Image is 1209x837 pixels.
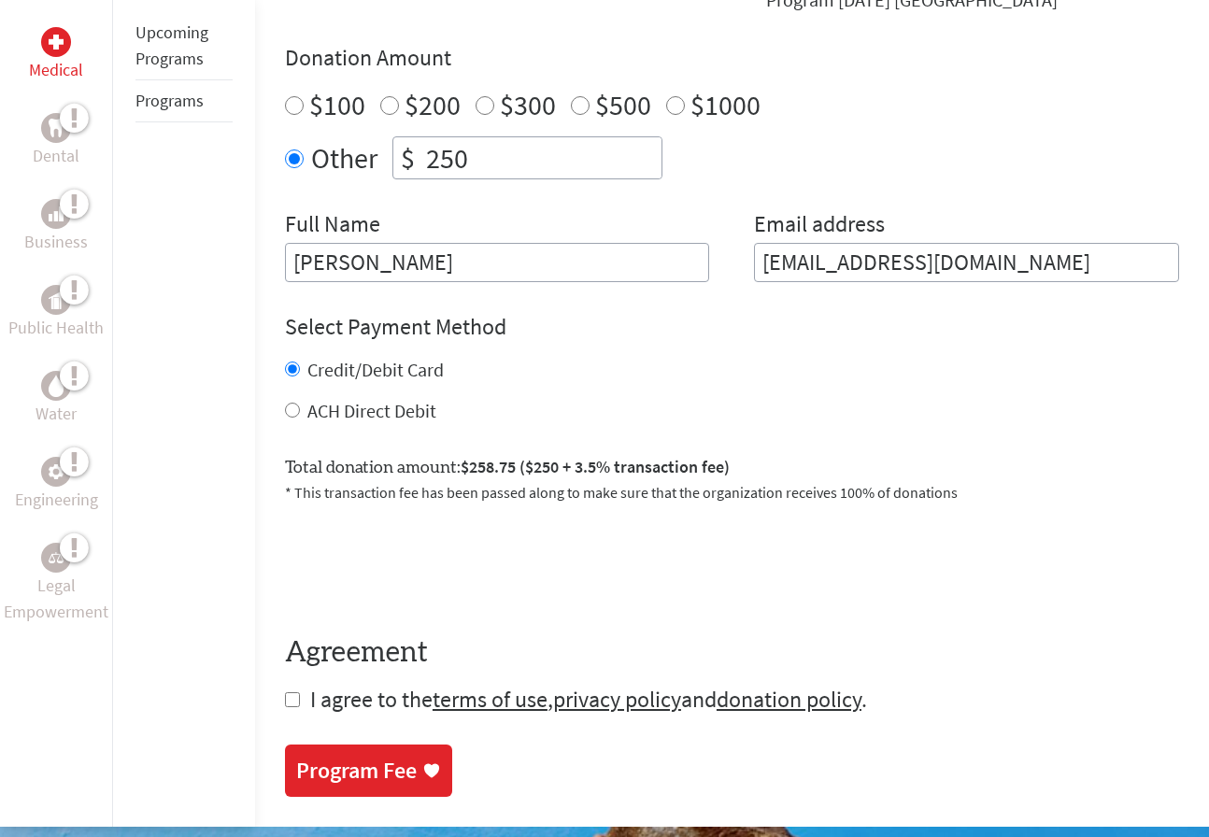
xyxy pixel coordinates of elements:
input: Your Email [754,243,1179,282]
a: Upcoming Programs [135,21,208,69]
input: Enter Full Name [285,243,710,282]
a: BusinessBusiness [24,199,88,255]
a: donation policy [717,685,861,714]
div: Water [41,371,71,401]
a: terms of use [433,685,548,714]
p: Dental [33,143,79,169]
label: $1000 [690,87,761,122]
a: WaterWater [36,371,77,427]
label: Credit/Debit Card [307,358,444,381]
label: Email address [754,209,885,243]
input: Enter Amount [422,137,661,178]
img: Water [49,375,64,396]
label: Total donation amount: [285,454,730,481]
li: Upcoming Programs [135,12,233,80]
label: $500 [595,87,651,122]
p: Business [24,229,88,255]
img: Public Health [49,291,64,309]
p: * This transaction fee has been passed along to make sure that the organization receives 100% of ... [285,481,1179,504]
a: EngineeringEngineering [15,457,98,513]
label: Full Name [285,209,380,243]
p: Public Health [8,315,104,341]
div: Engineering [41,457,71,487]
label: $100 [309,87,365,122]
a: DentalDental [33,113,79,169]
img: Business [49,206,64,221]
iframe: reCAPTCHA [285,526,569,599]
a: Public HealthPublic Health [8,285,104,341]
a: Programs [135,90,204,111]
li: Programs [135,80,233,122]
span: I agree to the , and . [310,685,867,714]
p: Medical [29,57,83,83]
span: $258.75 ($250 + 3.5% transaction fee) [461,456,730,477]
img: Medical [49,35,64,50]
a: Legal EmpowermentLegal Empowerment [4,543,108,625]
p: Legal Empowerment [4,573,108,625]
label: $300 [500,87,556,122]
a: Program Fee [285,745,452,797]
img: Dental [49,119,64,136]
p: Water [36,401,77,427]
label: $200 [405,87,461,122]
div: Dental [41,113,71,143]
label: Other [311,136,377,179]
img: Engineering [49,464,64,479]
div: Public Health [41,285,71,315]
h4: Agreement [285,636,1179,670]
div: Medical [41,27,71,57]
h4: Donation Amount [285,43,1179,73]
img: Legal Empowerment [49,552,64,563]
div: Legal Empowerment [41,543,71,573]
a: privacy policy [553,685,681,714]
div: $ [393,137,422,178]
div: Program Fee [296,756,417,786]
h4: Select Payment Method [285,312,1179,342]
label: ACH Direct Debit [307,399,436,422]
a: MedicalMedical [29,27,83,83]
div: Business [41,199,71,229]
p: Engineering [15,487,98,513]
